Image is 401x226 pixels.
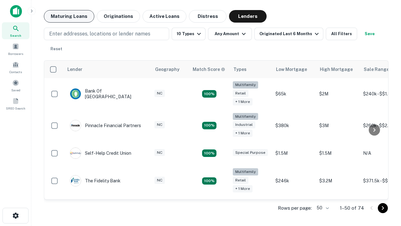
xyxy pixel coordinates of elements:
[2,77,29,94] a: Saved
[360,28,380,40] button: Save your search to get updates of matches that match your search criteria.
[143,10,186,23] button: Active Loans
[46,43,66,55] button: Reset
[154,177,165,184] div: NC
[49,30,150,38] p: Enter addresses, locations or lender names
[172,28,206,40] button: 10 Types
[233,130,253,137] div: + 1 more
[189,10,227,23] button: Distress
[272,110,316,142] td: $380k
[272,165,316,197] td: $246k
[316,110,360,142] td: $3M
[320,66,353,73] div: High Mortgage
[208,28,252,40] button: Any Amount
[316,61,360,78] th: High Mortgage
[364,66,389,73] div: Sale Range
[154,121,165,128] div: NC
[97,10,140,23] button: Originations
[233,113,258,120] div: Multifamily
[230,61,272,78] th: Types
[70,88,145,100] div: Bank Of [GEOGRAPHIC_DATA]
[151,61,189,78] th: Geography
[278,204,312,212] p: Rows per page:
[233,98,253,105] div: + 1 more
[378,203,388,213] button: Go to next page
[254,28,323,40] button: Originated Last 6 Months
[44,10,94,23] button: Maturing Loans
[70,148,81,159] img: picture
[2,59,29,76] a: Contacts
[276,66,307,73] div: Low Mortgage
[70,175,81,186] img: picture
[316,78,360,110] td: $2M
[316,141,360,165] td: $1.5M
[229,10,267,23] button: Lenders
[9,69,22,74] span: Contacts
[154,149,165,156] div: NC
[2,22,29,39] a: Search
[193,66,225,73] div: Capitalize uses an advanced AI algorithm to match your search with the best lender. The match sco...
[326,28,357,40] button: All Filters
[6,106,25,111] span: SREO Search
[70,120,81,131] img: picture
[70,148,131,159] div: Self-help Credit Union
[233,149,268,156] div: Special Purpose
[370,156,401,186] iframe: Chat Widget
[8,51,23,56] span: Borrowers
[2,95,29,112] a: SREO Search
[272,78,316,110] td: $65k
[316,165,360,197] td: $3.2M
[233,168,258,175] div: Multifamily
[202,122,216,129] div: Matching Properties: 14, hasApolloMatch: undefined
[314,203,330,213] div: 50
[155,66,180,73] div: Geography
[64,61,151,78] th: Lender
[233,66,247,73] div: Types
[70,89,81,99] img: picture
[233,121,255,128] div: Industrial
[189,61,230,78] th: Capitalize uses an advanced AI algorithm to match your search with the best lender. The match sco...
[10,5,22,18] img: capitalize-icon.png
[233,81,258,89] div: Multifamily
[10,33,21,38] span: Search
[233,185,253,192] div: + 1 more
[233,177,248,184] div: Retail
[2,40,29,57] a: Borrowers
[193,66,224,73] h6: Match Score
[44,28,169,40] button: Enter addresses, locations or lender names
[67,66,82,73] div: Lender
[259,30,320,38] div: Originated Last 6 Months
[70,175,121,186] div: The Fidelity Bank
[272,141,316,165] td: $1.5M
[340,204,364,212] p: 1–50 of 74
[11,88,20,93] span: Saved
[272,61,316,78] th: Low Mortgage
[70,120,141,131] div: Pinnacle Financial Partners
[233,90,248,97] div: Retail
[202,149,216,157] div: Matching Properties: 11, hasApolloMatch: undefined
[202,90,216,98] div: Matching Properties: 17, hasApolloMatch: undefined
[154,90,165,97] div: NC
[202,177,216,185] div: Matching Properties: 10, hasApolloMatch: undefined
